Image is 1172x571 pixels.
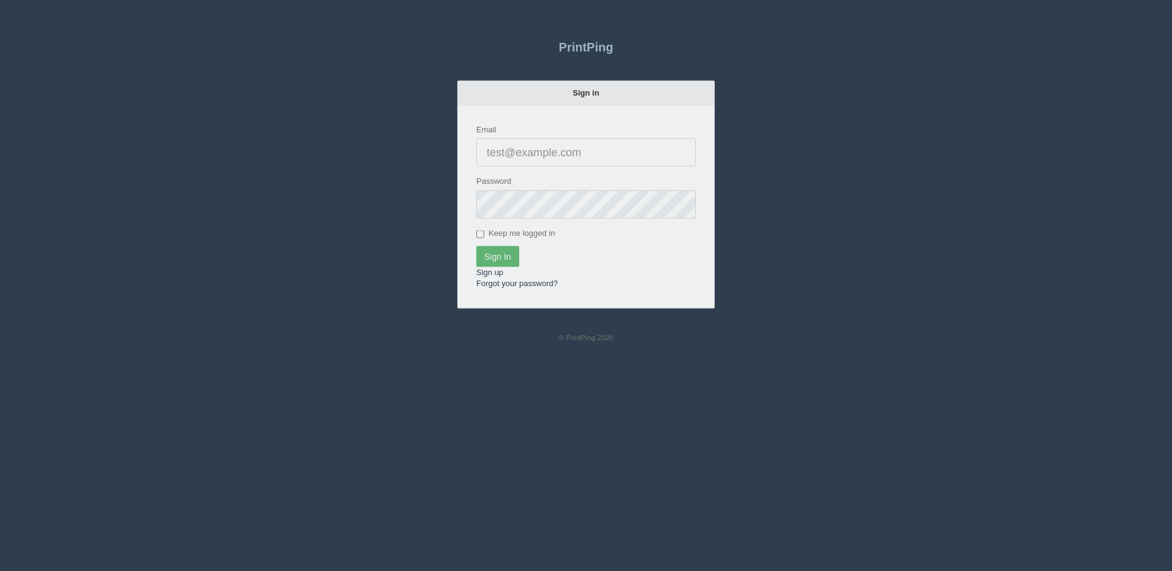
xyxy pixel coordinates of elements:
[476,267,503,276] a: Sign up
[476,227,555,239] label: Keep me logged in
[476,245,519,266] input: Sign In
[457,31,715,61] a: PrintPing
[476,278,558,287] a: Forgot your password?
[559,333,614,341] small: © PrintPing 2020
[476,137,696,165] input: test@example.com
[476,175,511,186] label: Password
[476,123,497,135] label: Email
[476,229,484,237] input: Keep me logged in
[573,87,599,96] strong: Sign in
